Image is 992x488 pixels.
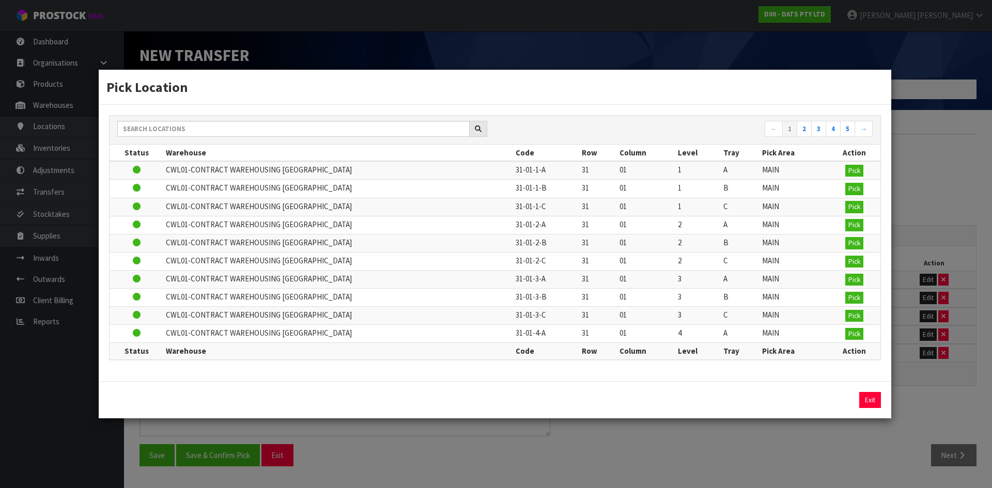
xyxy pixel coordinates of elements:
td: MAIN [760,271,828,289]
th: Row [579,343,617,359]
h3: Pick Location [106,77,884,97]
td: MAIN [760,307,828,325]
td: 31 [579,198,617,216]
td: 31-01-3-A [513,271,579,289]
button: Pick [845,310,863,322]
td: 01 [617,198,675,216]
a: 4 [826,121,841,137]
td: CWL01-CONTRACT WAREHOUSING [GEOGRAPHIC_DATA] [163,325,513,343]
td: 01 [617,307,675,325]
span: Pick [848,275,860,284]
td: C [721,198,760,216]
td: 3 [675,289,721,307]
button: Pick [845,237,863,249]
td: CWL01-CONTRACT WAREHOUSING [GEOGRAPHIC_DATA] [163,307,513,325]
span: Pick [848,293,860,302]
td: 01 [617,234,675,252]
td: 01 [617,180,675,198]
td: 3 [675,271,721,289]
td: CWL01-CONTRACT WAREHOUSING [GEOGRAPHIC_DATA] [163,161,513,180]
a: 1 [782,121,797,137]
td: 31-01-2-C [513,252,579,270]
td: 31 [579,271,617,289]
td: 1 [675,180,721,198]
td: 31 [579,289,617,307]
td: CWL01-CONTRACT WAREHOUSING [GEOGRAPHIC_DATA] [163,180,513,198]
td: A [721,325,760,343]
td: A [721,216,760,234]
td: MAIN [760,234,828,252]
td: B [721,234,760,252]
button: Pick [845,274,863,286]
td: C [721,307,760,325]
td: C [721,252,760,270]
button: Pick [845,219,863,231]
td: 31 [579,307,617,325]
td: 31-01-1-A [513,161,579,180]
td: 31 [579,216,617,234]
td: MAIN [760,198,828,216]
td: 31-01-3-C [513,307,579,325]
th: Level [675,343,721,359]
th: Code [513,343,579,359]
td: 31-01-3-B [513,289,579,307]
span: Pick [848,221,860,229]
th: Pick Area [760,145,828,161]
td: CWL01-CONTRACT WAREHOUSING [GEOGRAPHIC_DATA] [163,216,513,234]
td: 01 [617,252,675,270]
td: A [721,271,760,289]
nav: Page navigation [503,121,873,139]
span: Pick [848,184,860,193]
td: 31 [579,180,617,198]
td: 01 [617,325,675,343]
td: 31 [579,161,617,180]
td: 31-01-1-C [513,198,579,216]
a: 5 [840,121,855,137]
button: Exit [859,392,881,408]
button: Pick [845,328,863,340]
td: 31 [579,325,617,343]
td: B [721,180,760,198]
input: Search locations [117,121,470,137]
th: Action [828,343,880,359]
td: CWL01-CONTRACT WAREHOUSING [GEOGRAPHIC_DATA] [163,289,513,307]
span: Pick [848,166,860,175]
td: 31-01-2-B [513,234,579,252]
td: CWL01-CONTRACT WAREHOUSING [GEOGRAPHIC_DATA] [163,252,513,270]
td: MAIN [760,180,828,198]
th: Column [617,343,675,359]
td: 01 [617,289,675,307]
th: Column [617,145,675,161]
th: Warehouse [163,145,513,161]
a: ← [765,121,783,137]
a: 3 [811,121,826,137]
td: 31 [579,252,617,270]
button: Pick [845,183,863,195]
td: MAIN [760,252,828,270]
td: 01 [617,161,675,180]
td: 2 [675,252,721,270]
td: 2 [675,216,721,234]
td: 31-01-2-A [513,216,579,234]
th: Code [513,145,579,161]
td: MAIN [760,325,828,343]
td: 31-01-4-A [513,325,579,343]
td: 4 [675,325,721,343]
td: CWL01-CONTRACT WAREHOUSING [GEOGRAPHIC_DATA] [163,234,513,252]
td: 3 [675,307,721,325]
th: Status [110,343,163,359]
td: 31 [579,234,617,252]
td: B [721,289,760,307]
th: Pick Area [760,343,828,359]
button: Pick [845,201,863,213]
td: 2 [675,234,721,252]
button: Pick [845,256,863,268]
span: Pick [848,311,860,320]
th: Row [579,145,617,161]
td: 31-01-1-B [513,180,579,198]
th: Tray [721,343,760,359]
th: Tray [721,145,760,161]
td: 1 [675,198,721,216]
th: Warehouse [163,343,513,359]
td: MAIN [760,161,828,180]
